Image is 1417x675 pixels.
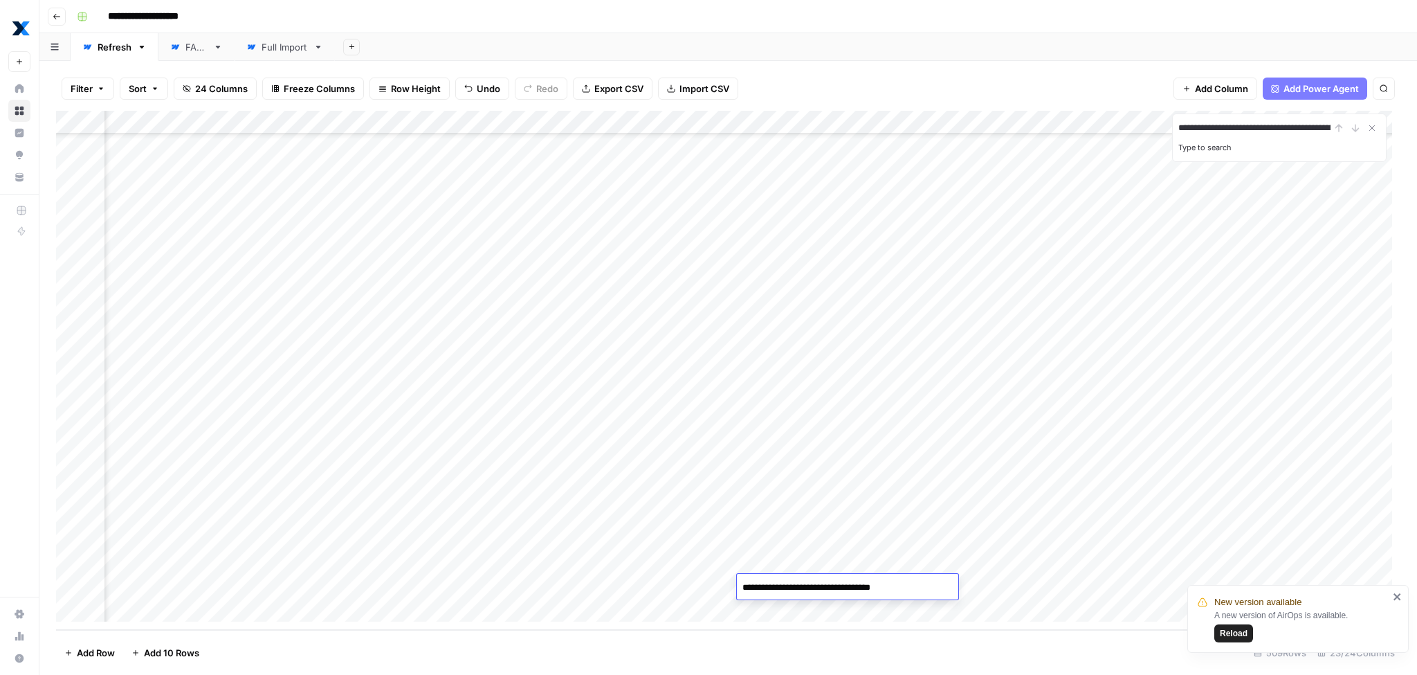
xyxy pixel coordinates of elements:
[455,78,509,100] button: Undo
[56,642,123,664] button: Add Row
[477,82,500,96] span: Undo
[62,78,114,100] button: Filter
[8,11,30,46] button: Workspace: MaintainX
[8,603,30,625] a: Settings
[1214,624,1253,642] button: Reload
[8,144,30,166] a: Opportunities
[8,100,30,122] a: Browse
[71,33,158,61] a: Refresh
[8,625,30,647] a: Usage
[679,82,729,96] span: Import CSV
[284,82,355,96] span: Freeze Columns
[536,82,558,96] span: Redo
[1312,642,1400,664] div: 23/24 Columns
[123,642,208,664] button: Add 10 Rows
[174,78,257,100] button: 24 Columns
[1214,609,1389,642] div: A new version of AirOps is available.
[262,40,308,54] div: Full Import
[1248,642,1312,664] div: 509 Rows
[369,78,450,100] button: Row Height
[77,646,115,660] span: Add Row
[1173,78,1257,100] button: Add Column
[129,82,147,96] span: Sort
[8,122,30,144] a: Insights
[1393,591,1402,602] button: close
[1214,595,1301,609] span: New version available
[185,40,208,54] div: FAQs
[8,166,30,188] a: Your Data
[1220,627,1247,640] span: Reload
[658,78,738,100] button: Import CSV
[8,78,30,100] a: Home
[515,78,567,100] button: Redo
[8,647,30,669] button: Help + Support
[195,82,248,96] span: 24 Columns
[8,16,33,41] img: MaintainX Logo
[144,646,199,660] span: Add 10 Rows
[1195,82,1248,96] span: Add Column
[1283,82,1359,96] span: Add Power Agent
[573,78,652,100] button: Export CSV
[391,82,441,96] span: Row Height
[262,78,364,100] button: Freeze Columns
[1364,120,1380,136] button: Close Search
[594,82,643,96] span: Export CSV
[235,33,335,61] a: Full Import
[1263,78,1367,100] button: Add Power Agent
[71,82,93,96] span: Filter
[158,33,235,61] a: FAQs
[98,40,131,54] div: Refresh
[1178,143,1232,152] label: Type to search
[120,78,168,100] button: Sort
